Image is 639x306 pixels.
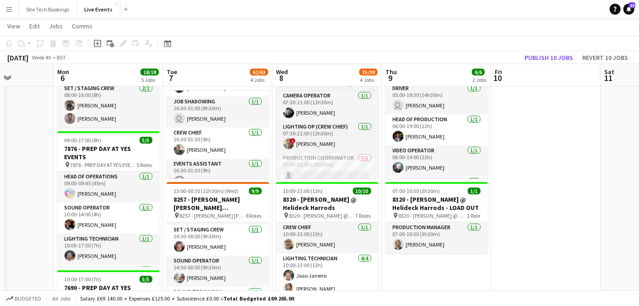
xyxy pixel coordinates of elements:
[167,256,269,287] app-card-role: Sound Operator1/114:30-00:00 (9h30m)[PERSON_NAME]
[276,43,379,178] app-job-card: Updated07:30-21:00 (13h30m)3/68264 - Harrods @ BAFTA [STREET_ADDRESS] 8264 - BAFTA 195 Piccadilly...
[68,20,96,32] a: Comms
[289,212,356,219] span: 8320 - [PERSON_NAME] @ Helideck Harrods
[603,73,614,83] span: 11
[57,265,160,296] app-card-role: TPM1/1
[57,145,160,161] h3: 7876 - PREP DAY AT YES EVENTS
[30,54,53,61] span: Week 40
[65,276,102,283] span: 10:00-17:00 (7h)
[19,0,77,18] button: Site Tech Bookings
[493,73,502,83] span: 10
[353,188,371,194] span: 10/10
[360,76,377,83] div: 4 Jobs
[7,22,20,30] span: View
[385,43,488,178] app-job-card: 05:00-19:30 (14h30m)5/58136 - BAFTA @ BAFTA 195 Piccadilly 8136 - BAFTA4 RolesDriver1/105:00-19:3...
[385,177,488,221] app-card-role: Video Technician2/2
[250,69,268,75] span: 62/63
[137,161,152,168] span: 5 Roles
[167,195,269,212] h3: 8257 - [PERSON_NAME] [PERSON_NAME] International @ [GEOGRAPHIC_DATA]
[141,76,158,83] div: 5 Jobs
[467,212,481,219] span: 1 Role
[276,91,379,122] app-card-role: Camera Operator1/107:30-21:00 (13h30m)[PERSON_NAME]
[167,97,269,128] app-card-role: Job Shadowing1/116:30-01:00 (8h30m) [PERSON_NAME]
[385,182,488,253] app-job-card: 07:00-10:30 (3h30m)1/18320 - [PERSON_NAME] @ Helideck Harrods - LOAD OUT 8320 - [PERSON_NAME] @ H...
[77,0,120,18] button: Live Events
[72,22,92,30] span: Comms
[140,276,152,283] span: 5/5
[167,225,269,256] app-card-role: Set / Staging Crew1/114:30-00:00 (9h30m)[PERSON_NAME]
[165,73,177,83] span: 7
[385,68,397,76] span: Thu
[26,20,43,32] a: Edit
[521,52,577,64] button: Publish 10 jobs
[472,76,487,83] div: 2 Jobs
[385,195,488,212] h3: 8320 - [PERSON_NAME] @ Helideck Harrods - LOAD OUT
[141,69,159,75] span: 18/18
[276,153,379,184] app-card-role: Production Coordinator0/107:30-21:00 (13h30m)
[283,188,323,194] span: 10:00-23:00 (13h)
[167,159,269,190] app-card-role: Events Assistant1/116:30-01:30 (9h)[PERSON_NAME]
[45,20,66,32] a: Jobs
[276,195,379,212] h3: 8320 - [PERSON_NAME] @ Helideck Harrods
[57,234,160,265] app-card-role: Lighting Technician1/110:00-17:00 (7h)[PERSON_NAME]
[385,145,488,177] app-card-role: Video Operator1/106:00-19:00 (13h)[PERSON_NAME]
[472,69,485,75] span: 6/6
[167,128,269,159] app-card-role: Crew Chief1/116:30-01:30 (9h)[PERSON_NAME]
[57,131,160,267] app-job-card: 09:00-17:00 (8h)5/57876 - PREP DAY AT YES EVENTS 7876 - PREP DAY AT YES EVENTS5 RolesHead of Oper...
[359,69,378,75] span: 35/38
[495,68,502,76] span: Fri
[629,2,635,8] span: 13
[57,172,160,203] app-card-role: Head of Operations1/109:00-09:45 (45m)[PERSON_NAME]
[399,212,467,219] span: 8320 - [PERSON_NAME] @ Helideck Harrods - LOAD OUT
[356,212,371,219] span: 7 Roles
[223,295,294,302] span: Total Budgeted £69 265.00
[80,295,294,302] div: Salary £69 140.00 + Expenses £125.00 + Subsistence £0.00 =
[57,83,160,128] app-card-role: Set / Staging Crew2/208:00-16:00 (8h)[PERSON_NAME][PERSON_NAME]
[65,137,102,144] span: 09:00-17:00 (8h)
[15,295,41,302] span: Budgeted
[276,122,379,153] app-card-role: Lighting Op (Crew Chief)1/107:30-21:00 (13h30m)![PERSON_NAME]
[604,68,614,76] span: Sat
[57,203,160,234] app-card-role: Sound Operator1/110:00-14:00 (4h)[PERSON_NAME]
[57,68,69,76] span: Mon
[49,22,63,30] span: Jobs
[385,83,488,114] app-card-role: Driver1/105:00-19:30 (14h30m) [PERSON_NAME]
[57,284,160,300] h3: 7690 - PREP DAY AT YES EVENTS
[275,73,288,83] span: 8
[623,4,634,15] a: 13
[174,188,239,194] span: 13:00-00:30 (11h30m) (Wed)
[468,188,481,194] span: 1/1
[393,188,440,194] span: 07:00-10:30 (3h30m)
[4,20,24,32] a: View
[276,222,379,253] app-card-role: Crew Chief1/110:00-23:00 (13h)[PERSON_NAME]
[56,73,69,83] span: 6
[384,73,397,83] span: 9
[29,22,40,30] span: Edit
[140,137,152,144] span: 5/5
[385,222,488,253] app-card-role: Production Manager1/107:00-10:30 (3h30m)[PERSON_NAME]
[57,54,66,61] div: BST
[249,188,262,194] span: 9/9
[579,52,632,64] button: Revert 10 jobs
[50,295,72,302] span: All jobs
[70,161,137,168] span: 7876 - PREP DAY AT YES EVENTS
[180,212,246,219] span: 8257 - [PERSON_NAME] [PERSON_NAME] International @ [GEOGRAPHIC_DATA]
[246,212,262,219] span: 8 Roles
[167,68,177,76] span: Tue
[250,76,268,83] div: 4 Jobs
[276,68,288,76] span: Wed
[5,294,43,304] button: Budgeted
[167,43,269,178] app-job-card: Updated08:00-01:30 (17h30m) (Wed)19/197690 - Savile Rose @ [GEOGRAPHIC_DATA] 7690 - Savile Rose13...
[7,53,28,62] div: [DATE]
[290,138,296,144] span: !
[385,114,488,145] app-card-role: Head of Production1/106:00-19:00 (13h)[PERSON_NAME]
